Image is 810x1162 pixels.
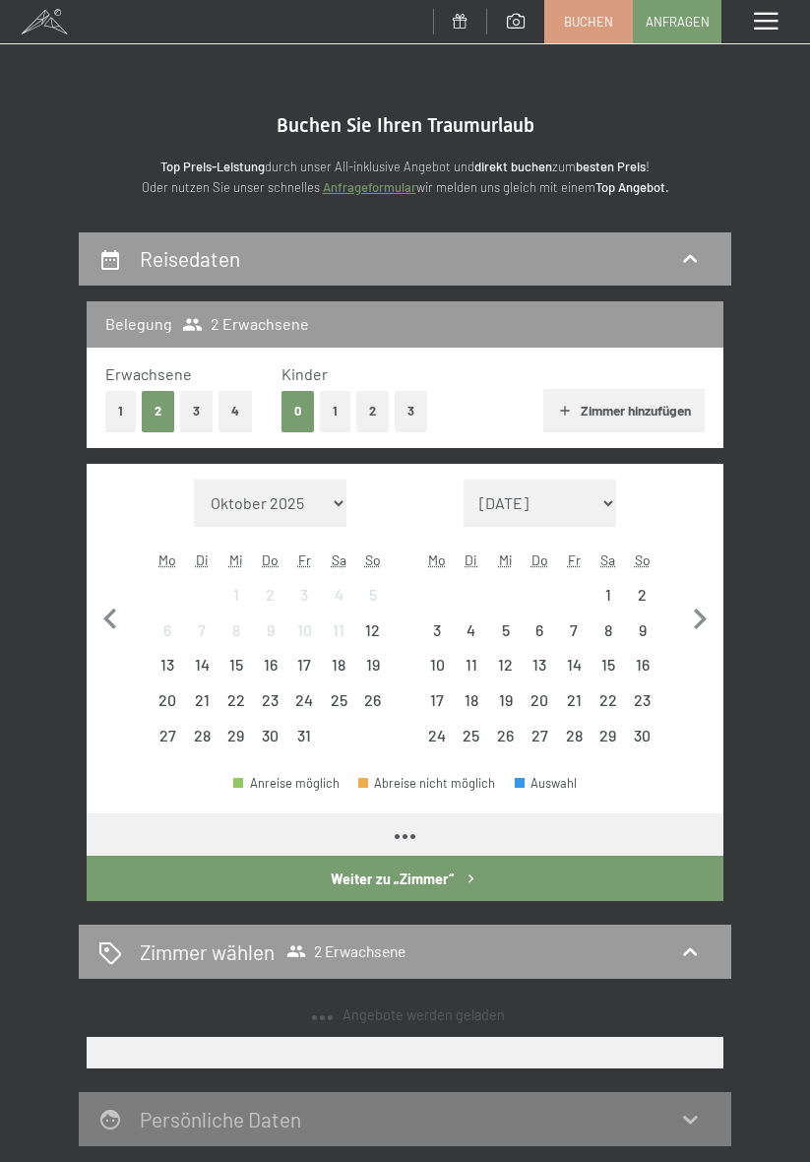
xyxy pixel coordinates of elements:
div: Wed Oct 22 2025 [219,683,254,718]
div: 18 [456,692,486,723]
div: Tue Oct 07 2025 [185,613,219,647]
div: Sat Nov 01 2025 [591,577,625,612]
abbr: Freitag [298,551,311,568]
div: 11 [456,657,486,687]
div: Anreise nicht möglich [488,683,523,718]
div: Mon Oct 27 2025 [151,718,185,752]
div: Anreise nicht möglich [454,683,488,718]
div: 9 [255,622,285,653]
div: Sun Oct 12 2025 [356,613,391,647]
div: Sat Nov 22 2025 [591,683,625,718]
div: Thu Nov 27 2025 [523,718,557,752]
div: Anreise nicht möglich [454,718,488,752]
div: Anreise nicht möglich [151,613,185,647]
div: Anreise nicht möglich [287,648,322,682]
div: Thu Oct 02 2025 [253,577,287,612]
div: Anreise nicht möglich [591,613,625,647]
strong: direkt buchen [474,159,552,174]
div: Wed Nov 05 2025 [488,613,523,647]
abbr: Mittwoch [499,551,513,568]
div: 22 [592,692,623,723]
div: 10 [422,657,453,687]
div: Mon Oct 20 2025 [151,683,185,718]
div: Anreise nicht möglich [219,577,254,612]
div: Anreise nicht möglich [185,613,219,647]
abbr: Dienstag [465,551,477,568]
span: Kinder [281,364,328,383]
div: Sun Nov 23 2025 [625,683,659,718]
div: Anreise nicht möglich [523,718,557,752]
div: 21 [187,692,218,723]
div: Mon Nov 03 2025 [420,613,455,647]
div: Anreise nicht möglich [253,718,287,752]
div: 19 [358,657,389,687]
h3: Belegung [105,313,172,335]
button: Zimmer hinzufügen [543,389,704,432]
strong: besten Preis [576,159,646,174]
div: 17 [289,657,320,687]
div: Anreise nicht möglich [488,648,523,682]
div: 1 [592,587,623,617]
div: 15 [221,657,252,687]
button: 3 [180,391,213,431]
h2: Reisedaten [140,246,240,271]
div: 27 [153,728,183,758]
div: Anreise nicht möglich [322,648,356,682]
div: Anreise nicht möglich [185,683,219,718]
div: 19 [490,692,521,723]
a: Buchen [545,1,632,42]
abbr: Donnerstag [531,551,548,568]
div: Anreise nicht möglich [557,613,592,647]
div: 25 [456,728,486,758]
div: Anreise nicht möglich [454,613,488,647]
span: Erwachsene [105,364,192,383]
button: 4 [218,391,252,431]
div: Tue Oct 21 2025 [185,683,219,718]
abbr: Montag [428,551,446,568]
div: Wed Nov 26 2025 [488,718,523,752]
abbr: Freitag [568,551,581,568]
div: 30 [255,728,285,758]
div: Wed Nov 12 2025 [488,648,523,682]
abbr: Samstag [600,551,615,568]
button: 2 [356,391,389,431]
a: Anfrageformular [323,179,416,195]
div: Anreise nicht möglich [253,648,287,682]
button: 3 [395,391,427,431]
div: 23 [627,692,657,723]
div: Anreise nicht möglich [591,718,625,752]
div: Angebote werden geladen [305,1005,505,1025]
div: 31 [289,728,320,758]
div: Anreise nicht möglich [488,613,523,647]
div: Sun Nov 30 2025 [625,718,659,752]
div: Anreise nicht möglich [322,613,356,647]
div: 29 [592,728,623,758]
div: Sat Nov 15 2025 [591,648,625,682]
div: 25 [324,692,354,723]
div: Wed Oct 01 2025 [219,577,254,612]
div: 3 [422,622,453,653]
div: 3 [289,587,320,617]
div: Anreise nicht möglich [219,718,254,752]
div: 24 [289,692,320,723]
strong: Top Preis-Leistung [160,159,265,174]
div: Anreise nicht möglich [523,683,557,718]
button: 0 [281,391,314,431]
div: Tue Nov 18 2025 [454,683,488,718]
div: 11 [324,622,354,653]
div: Fri Oct 03 2025 [287,577,322,612]
button: 1 [105,391,136,431]
button: Nächster Monat [679,480,720,753]
div: Tue Oct 14 2025 [185,648,219,682]
div: 8 [221,622,252,653]
abbr: Montag [158,551,176,568]
div: Anreise nicht möglich [625,577,659,612]
div: 6 [525,622,555,653]
div: 13 [153,657,183,687]
div: 2 [255,587,285,617]
div: Anreise nicht möglich [420,718,455,752]
div: 21 [559,692,590,723]
div: Anreise nicht möglich [454,648,488,682]
div: 9 [627,622,657,653]
div: 2 [627,587,657,617]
